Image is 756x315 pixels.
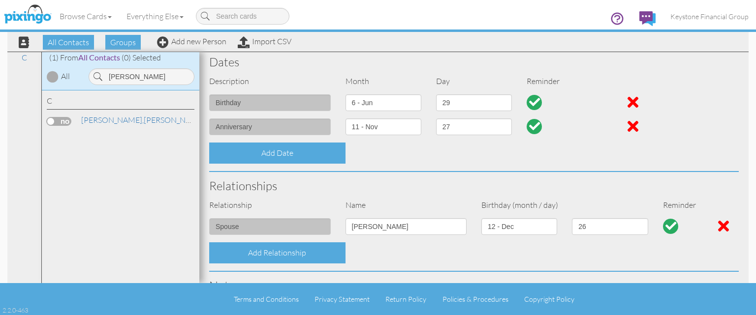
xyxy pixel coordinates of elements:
[234,295,299,303] a: Terms and Conditions
[42,52,199,63] div: (1) From
[429,76,519,87] div: Day
[385,295,426,303] a: Return Policy
[105,35,141,50] span: Groups
[656,200,701,211] div: Reminder
[157,36,226,46] a: Add new Person
[81,115,144,125] span: [PERSON_NAME],
[17,52,32,63] a: C
[78,53,120,62] span: All Contacts
[52,4,119,29] a: Browse Cards
[338,200,474,211] div: Name
[122,53,161,62] span: (0) Selected
[209,218,331,235] input: (e.g. Friend, Daughter)
[315,295,370,303] a: Privacy Statement
[524,295,574,303] a: Copyright Policy
[61,71,70,82] div: All
[238,36,291,46] a: Import CSV
[663,4,756,29] a: Keystone Financial Group
[209,242,346,263] div: Add Relationship
[119,4,191,29] a: Everything Else
[209,56,739,68] h3: Dates
[519,76,610,87] div: Reminder
[202,200,338,211] div: Relationship
[1,2,54,27] img: pixingo logo
[43,35,94,50] span: All Contacts
[47,95,194,110] div: C
[2,306,28,315] div: 2.2.0-463
[442,295,508,303] a: Policies & Procedures
[670,12,749,21] span: Keystone Financial Group
[196,8,289,25] input: Search cards
[209,279,739,292] h3: Notes
[209,179,739,192] h3: Relationships
[474,200,656,211] div: Birthday (month / day)
[639,11,656,26] img: comments.svg
[209,143,346,164] div: Add Date
[80,114,206,126] a: [PERSON_NAME]
[202,76,338,87] div: Description
[338,76,429,87] div: Month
